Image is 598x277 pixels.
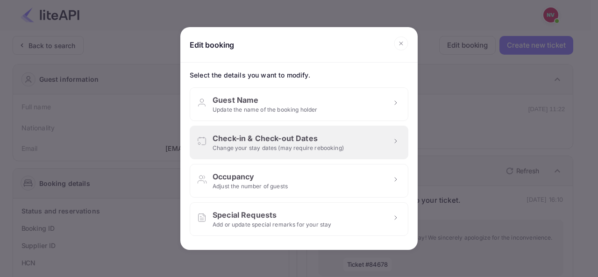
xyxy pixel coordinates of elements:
div: Edit booking [190,40,234,50]
div: Check-in & Check-out Dates [213,133,344,144]
div: Adjust the number of guests [213,182,288,191]
div: Change your stay dates (may require rebooking) [213,144,344,152]
div: Select the details you want to modify. [190,70,408,80]
div: Guest Name [213,94,318,106]
div: Occupancy [213,171,288,182]
div: Special Requests [213,209,331,220]
div: Update the name of the booking holder [213,106,318,114]
div: Add or update special remarks for your stay [213,220,331,229]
